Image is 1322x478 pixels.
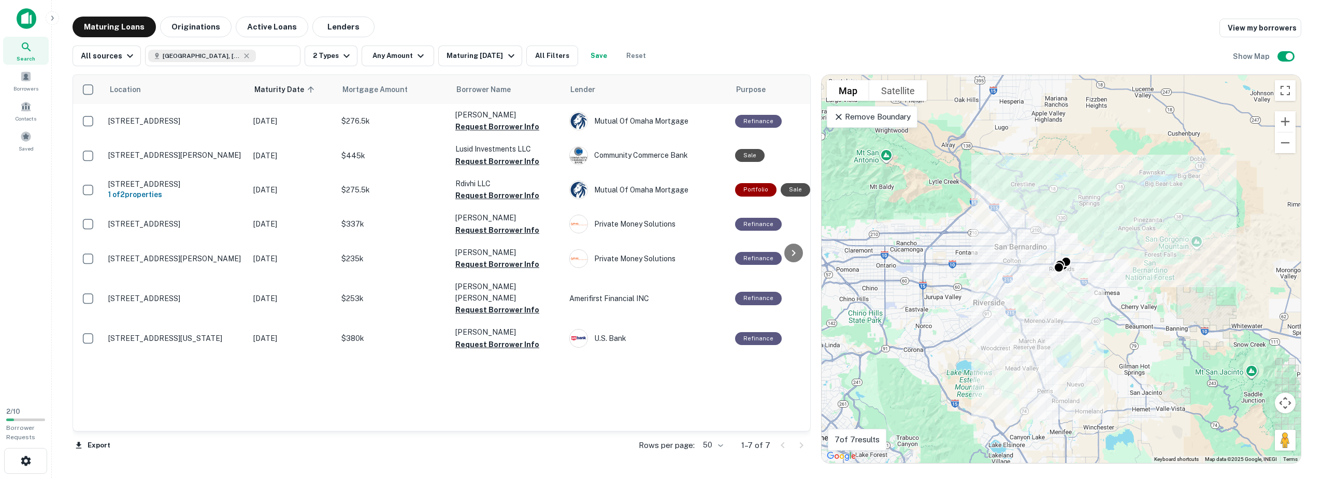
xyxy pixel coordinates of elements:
[455,304,539,316] button: Request Borrower Info
[455,224,539,236] button: Request Borrower Info
[342,83,421,96] span: Mortgage Amount
[455,247,559,258] p: [PERSON_NAME]
[341,218,445,230] p: $337k
[1275,111,1296,132] button: Zoom in
[341,184,445,196] p: $275.5k
[569,112,725,130] div: Mutual Of Omaha Mortgage
[730,75,815,104] th: Purpose
[455,143,559,155] p: Lusid Investments LLC
[569,215,725,233] div: Private Money Solutions
[735,183,777,196] div: This is a portfolio loan with 2 properties
[17,8,36,29] img: capitalize-icon.png
[834,111,911,123] p: Remove Boundary
[455,338,539,351] button: Request Borrower Info
[3,97,49,125] a: Contacts
[455,121,539,133] button: Request Borrower Info
[253,333,331,344] p: [DATE]
[160,17,232,37] button: Originations
[835,434,880,446] p: 7 of 7 results
[17,54,35,63] span: Search
[3,67,49,95] a: Borrowers
[336,75,450,104] th: Mortgage Amount
[108,294,243,303] p: [STREET_ADDRESS]
[108,334,243,343] p: [STREET_ADDRESS][US_STATE]
[253,115,331,127] p: [DATE]
[456,83,511,96] span: Borrower Name
[341,253,445,264] p: $235k
[3,127,49,155] a: Saved
[735,115,782,128] div: This loan purpose was for refinancing
[827,80,869,101] button: Show street map
[13,84,38,93] span: Borrowers
[570,215,587,233] img: picture
[447,50,517,62] div: Maturing [DATE]
[341,115,445,127] p: $276.5k
[781,183,810,196] div: Sale
[1270,362,1322,412] div: Chat Widget
[341,333,445,344] p: $380k
[108,189,243,200] h6: 1 of 2 properties
[824,450,858,463] img: Google
[362,46,434,66] button: Any Amount
[455,281,559,304] p: [PERSON_NAME] [PERSON_NAME]
[620,46,653,66] button: Reset
[73,438,113,453] button: Export
[253,253,331,264] p: [DATE]
[1275,132,1296,153] button: Zoom out
[569,329,725,348] div: U.s. Bank
[570,250,587,267] img: picture
[455,155,539,168] button: Request Borrower Info
[564,75,730,104] th: Lender
[455,189,539,202] button: Request Borrower Info
[639,439,695,452] p: Rows per page:
[248,75,336,104] th: Maturity Date
[455,212,559,223] p: [PERSON_NAME]
[3,37,49,65] a: Search
[73,17,156,37] button: Maturing Loans
[569,146,725,165] div: Community Commerce Bank
[824,450,858,463] a: Open this area in Google Maps (opens a new window)
[254,83,318,96] span: Maturity Date
[6,408,20,415] span: 2 / 10
[570,112,587,130] img: picture
[108,151,243,160] p: [STREET_ADDRESS][PERSON_NAME]
[569,293,725,304] p: Amerifirst Financial INC
[1275,80,1296,101] button: Toggle fullscreen view
[735,252,782,265] div: This loan purpose was for refinancing
[455,109,559,121] p: [PERSON_NAME]
[253,184,331,196] p: [DATE]
[438,46,522,66] button: Maturing [DATE]
[1205,456,1277,462] span: Map data ©2025 Google, INEGI
[1233,51,1271,62] h6: Show Map
[569,181,725,199] div: Mutual Of Omaha Mortgage
[312,17,375,37] button: Lenders
[735,292,782,305] div: This loan purpose was for refinancing
[108,219,243,229] p: [STREET_ADDRESS]
[699,438,725,453] div: 50
[1219,19,1301,37] a: View my borrowers
[455,258,539,271] button: Request Borrower Info
[1154,456,1199,463] button: Keyboard shortcuts
[108,116,243,126] p: [STREET_ADDRESS]
[253,218,331,230] p: [DATE]
[73,46,141,66] button: All sources
[455,326,559,338] p: [PERSON_NAME]
[570,83,595,96] span: Lender
[305,46,357,66] button: 2 Types
[341,150,445,161] p: $445k
[526,46,578,66] button: All Filters
[582,46,615,66] button: Save your search to get updates of matches that match your search criteria.
[1283,456,1298,462] a: Terms (opens in new tab)
[735,149,765,162] div: Sale
[163,51,240,61] span: [GEOGRAPHIC_DATA], [GEOGRAPHIC_DATA], [GEOGRAPHIC_DATA]
[6,424,35,441] span: Borrower Requests
[570,147,587,165] img: picture
[253,293,331,304] p: [DATE]
[236,17,308,37] button: Active Loans
[569,249,725,268] div: Private Money Solutions
[735,332,782,345] div: This loan purpose was for refinancing
[570,181,587,199] img: picture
